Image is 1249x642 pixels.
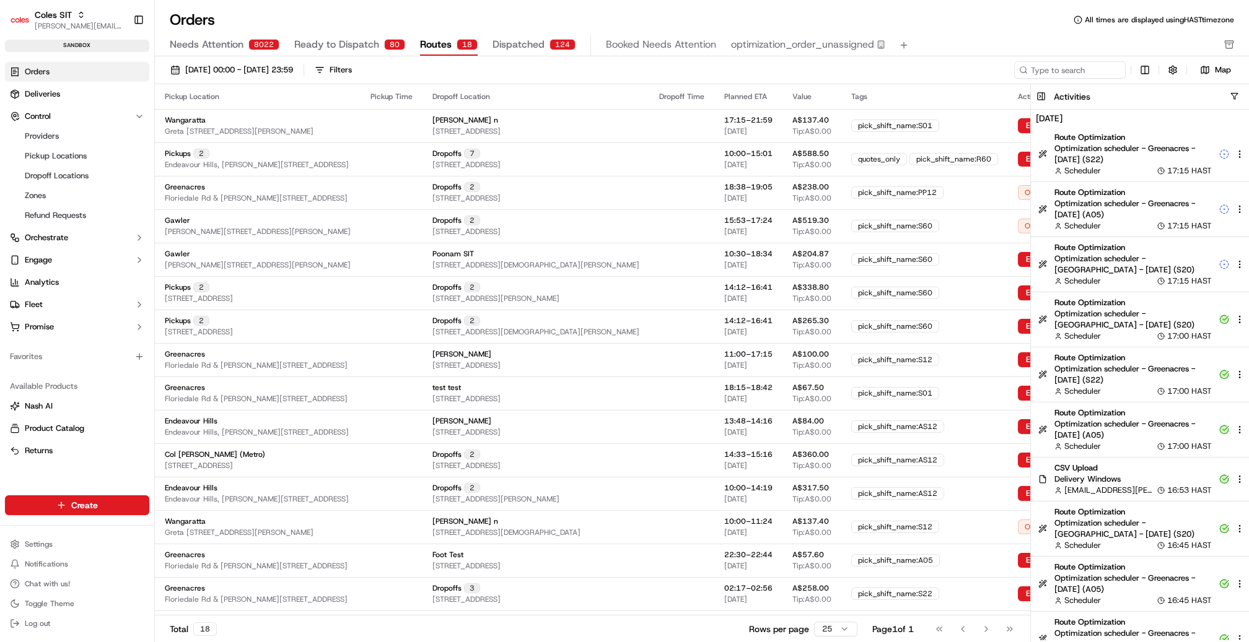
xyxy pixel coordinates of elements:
button: Scheduler [1054,331,1101,342]
p: Rows per page [749,623,809,635]
span: Scheduler [1064,595,1101,606]
span: Nash AI [25,401,53,412]
span: [PERSON_NAME] [432,416,491,426]
span: 17:15 – 21:59 [724,115,773,125]
span: [PERSON_NAME][STREET_ADDRESS][PERSON_NAME] [165,227,351,236]
span: [DATE] [724,260,747,270]
span: Tip: A$0.00 [792,527,831,537]
span: [DATE] [724,594,747,604]
span: Coles SIT [35,9,72,21]
span: [PERSON_NAME] n [432,115,498,125]
span: 10:00 – 11:24 [724,516,773,526]
span: test test [432,383,461,393]
span: [DATE] [724,160,747,170]
h3: Activities [1054,90,1090,103]
span: A$57.60 [792,550,824,560]
button: Product Catalog [5,419,149,438]
span: 11:00 – 17:15 [724,349,773,359]
span: Tip: A$0.00 [792,461,831,471]
button: Edit [1018,152,1048,167]
span: [PERSON_NAME][STREET_ADDRESS][PERSON_NAME] [165,260,351,270]
span: A$84.00 [792,416,824,426]
span: Tip: A$0.00 [792,427,831,437]
div: 124 [550,39,576,50]
span: Booked Needs Attention [606,37,716,52]
span: Greenacres [165,182,205,192]
input: Type to search [1014,61,1126,79]
div: Order Issue [1018,219,1082,233]
div: pick_shift_name:S01 [851,387,939,399]
span: [STREET_ADDRESS] [432,360,501,370]
a: Returns [10,445,144,456]
div: pick_shift_name:AS12 [851,487,944,500]
span: [DATE] [724,527,747,537]
div: Tags [851,92,998,102]
a: Deliveries [5,84,149,104]
span: Gawler [165,249,190,259]
button: Nash AI [5,396,149,416]
span: Tip: A$0.00 [792,227,831,236]
span: A$360.00 [792,449,829,459]
a: Dropoff Locations [20,167,134,184]
span: A$519.30 [792,215,829,225]
a: Nash AI [10,401,144,412]
span: Route Optimization [1054,132,1212,143]
a: Refund Requests [20,207,134,224]
button: Promise [5,317,149,337]
span: 14:33 – 15:16 [724,449,773,459]
button: Scheduler [1054,595,1101,606]
div: pick_shift_name:S12 [851,521,939,533]
span: [DATE] [724,293,747,303]
button: Map [1192,63,1239,77]
span: [STREET_ADDRESS] [165,461,233,471]
div: Actions [1018,92,1117,102]
span: Tip: A$0.00 [792,260,831,270]
div: 2 [464,282,480,292]
div: 2 [464,215,480,225]
span: [DATE] [724,227,747,236]
span: 17:00 HAST [1167,331,1212,342]
span: Settings [25,539,53,549]
span: 17:15 HAST [1167,220,1212,232]
span: [PERSON_NAME] n [432,516,498,526]
div: 2 [464,449,480,459]
span: Dropoffs [432,149,462,158]
span: Control [25,111,51,122]
span: A$265.30 [792,316,829,326]
button: Coles SITColes SIT[PERSON_NAME][EMAIL_ADDRESS][DOMAIN_NAME] [5,5,128,35]
a: Zones [20,187,134,204]
span: 22:30 – 22:44 [724,550,773,560]
a: Providers [20,128,134,145]
div: pick_shift_name:S60 [851,287,939,299]
div: 80 [384,39,405,50]
span: 13:48 – 14:16 [724,416,773,426]
span: 16:53 HAST [1167,485,1212,496]
span: Tip: A$0.00 [792,394,831,404]
div: Order Issue [1018,519,1082,534]
div: 2 [464,483,480,493]
span: Notifications [25,559,68,569]
span: 16:45 HAST [1167,595,1212,606]
button: Control [5,106,149,126]
div: 2 [193,316,209,326]
span: Optimization scheduler - Greenacres - [DATE] (A05) [1054,573,1212,595]
span: All times are displayed using HAST timezone [1085,15,1234,25]
span: Tip: A$0.00 [792,360,831,370]
button: [PERSON_NAME][EMAIL_ADDRESS][DOMAIN_NAME] [35,21,123,31]
span: Orders [25,66,50,77]
button: Edit [1018,319,1048,334]
div: 2 [193,282,209,292]
div: 18 [457,39,478,50]
span: 18:38 – 19:05 [724,182,773,192]
span: [STREET_ADDRESS] [432,394,501,404]
div: Pickup Time [370,92,413,102]
div: pick_shift_name:PP12 [851,186,944,199]
span: Wangaratta [165,516,206,526]
span: Endeavour Hills [165,483,217,493]
span: [STREET_ADDRESS] [432,561,501,571]
button: Scheduler [1054,165,1101,176]
span: [STREET_ADDRESS] [432,461,501,471]
span: Route Optimization [1054,562,1212,573]
button: Log out [5,615,149,632]
span: Providers [25,131,59,142]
